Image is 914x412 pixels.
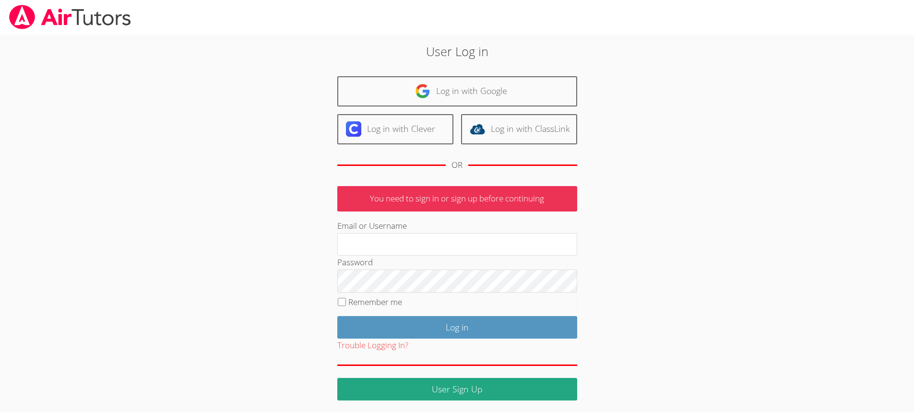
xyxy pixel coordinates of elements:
label: Email or Username [337,220,407,231]
label: Password [337,257,373,268]
a: Log in with ClassLink [461,114,577,144]
p: You need to sign in or sign up before continuing [337,186,577,212]
img: airtutors_banner-c4298cdbf04f3fff15de1276eac7730deb9818008684d7c2e4769d2f7ddbe033.png [8,5,132,29]
a: Log in with Clever [337,114,453,144]
a: Log in with Google [337,76,577,106]
label: Remember me [348,296,402,307]
a: User Sign Up [337,378,577,400]
img: classlink-logo-d6bb404cc1216ec64c9a2012d9dc4662098be43eaf13dc465df04b49fa7ab582.svg [470,121,485,137]
button: Trouble Logging In? [337,339,408,353]
input: Log in [337,316,577,339]
h2: User Log in [210,42,704,60]
img: google-logo-50288ca7cdecda66e5e0955fdab243c47b7ad437acaf1139b6f446037453330a.svg [415,83,430,99]
div: OR [451,158,463,172]
img: clever-logo-6eab21bc6e7a338710f1a6ff85c0baf02591cd810cc4098c63d3a4b26e2feb20.svg [346,121,361,137]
